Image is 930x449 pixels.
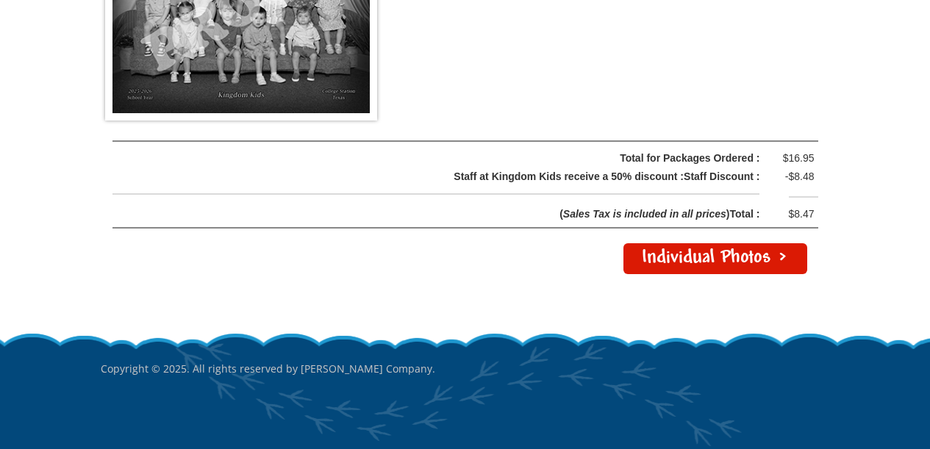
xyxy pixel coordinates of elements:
span: Sales Tax is included in all prices [563,208,726,220]
div: Total for Packages Ordered : [150,149,760,168]
p: Copyright © 2025. All rights reserved by [PERSON_NAME] Company. [101,331,830,406]
div: $16.95 [770,149,815,168]
div: -$8.48 [770,168,815,186]
div: ( ) [113,205,760,223]
div: $8.47 [770,205,815,223]
span: Staff Discount : [684,170,759,182]
div: Staff at Kingdom Kids receive a 50% discount [150,168,760,186]
a: Individual Photos > [623,243,807,274]
span: Total : [730,208,760,220]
